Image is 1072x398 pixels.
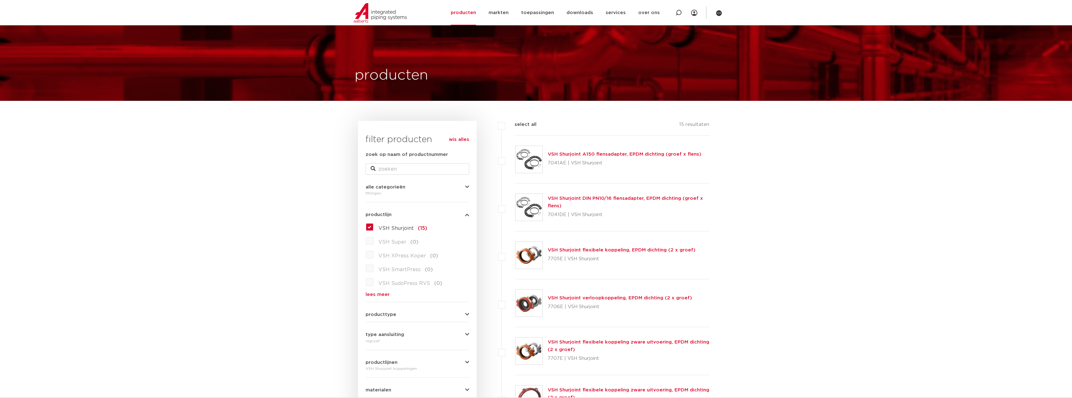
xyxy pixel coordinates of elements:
[515,242,542,269] img: Thumbnail for VSH Shurjoint flexibele koppeling, EPDM dichting (2 x groef)
[366,133,469,146] h3: filter producten
[434,281,442,286] span: (0)
[366,151,448,158] label: zoek op naam of productnummer
[515,338,542,364] img: Thumbnail for VSH Shurjoint flexibele koppeling zware uitvoering, EPDM dichting (2 x groef)
[366,163,469,175] input: zoeken
[378,240,406,245] span: VSH Super
[548,302,692,312] p: 7706E | VSH Shurjoint
[505,121,536,128] label: select all
[366,360,469,365] button: productlijnen
[515,290,542,317] img: Thumbnail for VSH Shurjoint verloopkoppeling, EPDM dichting (2 x groef)
[430,253,438,258] span: (0)
[366,212,469,217] button: productlijn
[449,136,469,143] a: wis alles
[366,337,469,345] div: rilgroef
[548,340,709,352] a: VSH Shurjoint flexibele koppeling zware uitvoering, EPDM dichting (2 x groef)
[410,240,418,245] span: (0)
[515,146,542,173] img: Thumbnail for VSH Shurjoint A150 flensadapter, EPDM dichting (groef x flens)
[366,365,469,372] div: VSH Shurjoint koppelingen
[679,121,709,131] p: 15 resultaten
[515,194,542,221] img: Thumbnail for VSH Shurjoint DIN PN10/16 flensadapter, EPDM dichting (groef x flens)
[548,210,710,220] p: 7041DE | VSH Shurjoint
[378,267,421,272] span: VSH SmartPress
[366,292,469,297] a: lees meer
[366,185,405,189] span: alle categorieën
[548,254,695,264] p: 7705E | VSH Shurjoint
[548,248,695,252] a: VSH Shurjoint flexibele koppeling, EPDM dichting (2 x groef)
[366,332,404,337] span: type aansluiting
[378,281,430,286] span: VSH SudoPress RVS
[366,388,391,392] span: materialen
[355,65,428,85] h1: producten
[366,189,469,197] div: fittingen
[548,152,701,157] a: VSH Shurjoint A150 flensadapter, EPDM dichting (groef x flens)
[548,296,692,300] a: VSH Shurjoint verloopkoppeling, EPDM dichting (2 x groef)
[366,360,398,365] span: productlijnen
[366,332,469,337] button: type aansluiting
[366,388,469,392] button: materialen
[366,212,392,217] span: productlijn
[366,312,396,317] span: producttype
[366,185,469,189] button: alle categorieën
[425,267,433,272] span: (0)
[378,253,426,258] span: VSH XPress Koper
[548,354,710,364] p: 7707E | VSH Shurjoint
[366,312,469,317] button: producttype
[418,226,427,231] span: (15)
[548,158,701,168] p: 7041AE | VSH Shurjoint
[378,226,414,231] span: VSH Shurjoint
[548,196,703,208] a: VSH Shurjoint DIN PN10/16 flensadapter, EPDM dichting (groef x flens)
